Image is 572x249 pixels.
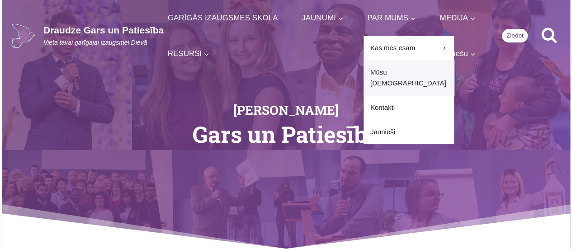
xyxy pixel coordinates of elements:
h2: [PERSON_NAME] [94,104,479,117]
button: Child menu of Kas mēs esam [364,36,454,60]
h1: Gars un Patiesība [94,123,479,146]
a: Mūsu [DEMOGRAPHIC_DATA] [364,60,454,95]
a: Kontakti [364,95,454,120]
button: Child menu of RESURSI [164,36,213,71]
p: Vieta tavai garīgajai izaugsmei Dievā [43,38,164,47]
img: Draudze Gars un Patiesība [11,23,36,48]
a: Jaunieši [364,120,454,144]
a: Draudze Gars un PatiesībaVieta tavai garīgajai izaugsmei Dievā [11,23,164,48]
button: View Search Form [537,23,561,48]
p: Draudze Gars un Patiesība [43,24,164,36]
a: Ziedot [502,29,528,42]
